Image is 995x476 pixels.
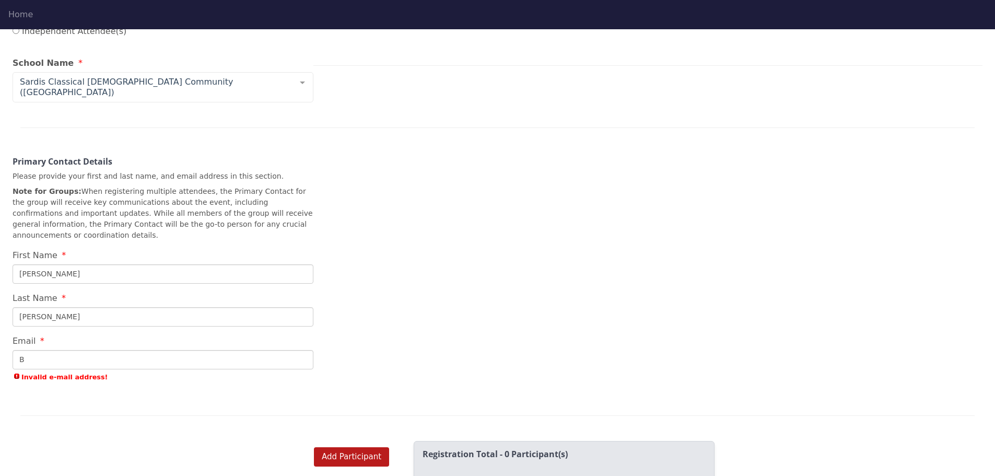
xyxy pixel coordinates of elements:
button: Add Participant [314,447,389,467]
strong: Note for Groups: [13,187,81,195]
input: First Name [13,264,313,284]
p: Please provide your first and last name, and email address in this section. [13,171,313,182]
span: Invalid e-mail address! [13,372,313,382]
span: Last Name [13,293,57,303]
input: Email [13,350,313,369]
label: Independent Attendee(s) [13,25,162,38]
p: When registering multiple attendees, the Primary Contact for the group will receive key communica... [13,186,313,241]
strong: Primary Contact Details [13,156,112,167]
input: Independent Attendee(s) [13,27,19,34]
span: Sardis Classical [DEMOGRAPHIC_DATA] Community ([GEOGRAPHIC_DATA]) [17,77,292,98]
span: Email [13,336,36,346]
div: Home [8,8,987,21]
input: Last Name [13,307,313,327]
span: School Name [13,58,74,68]
span: First Name [13,250,57,260]
h2: Registration Total - 0 Participant(s) [423,450,706,459]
